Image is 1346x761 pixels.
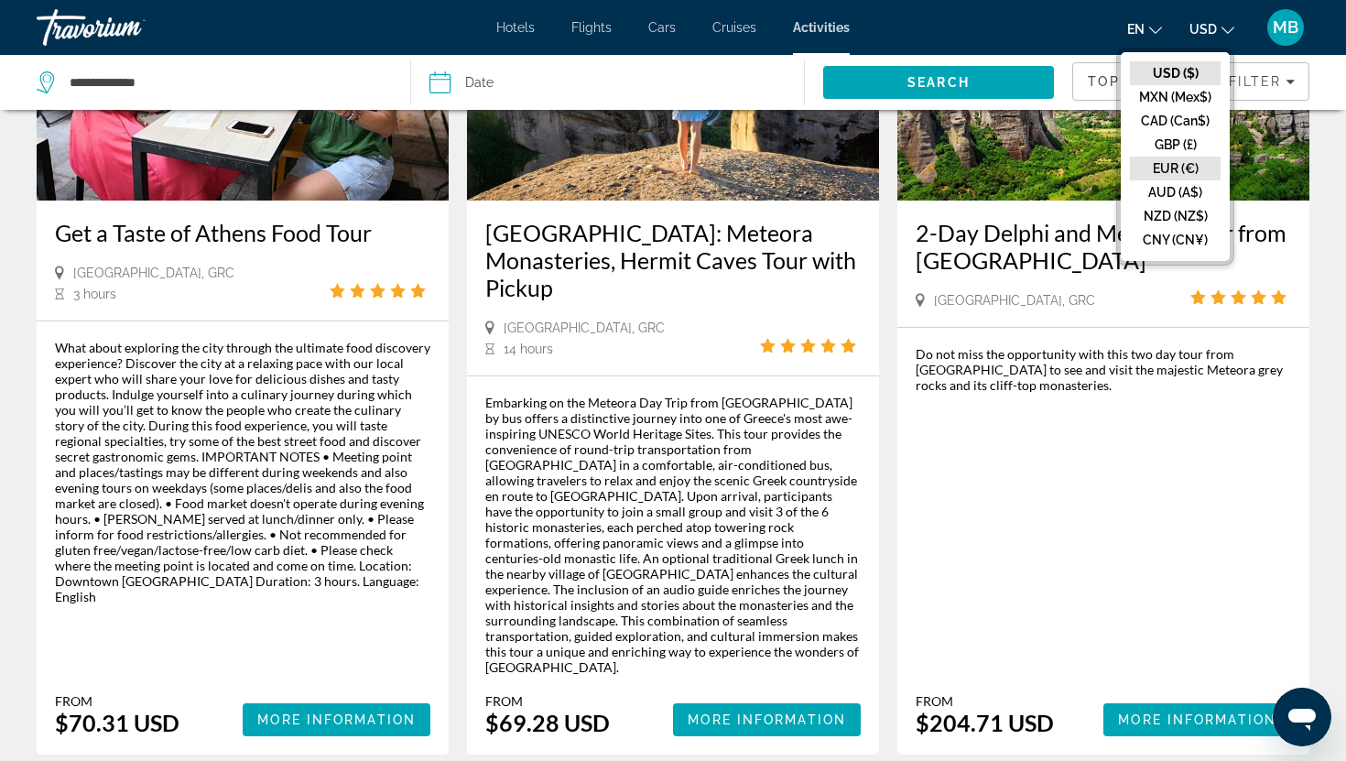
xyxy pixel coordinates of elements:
button: MXN (Mex$) [1130,85,1221,109]
span: Search [907,75,970,90]
a: Flights [571,20,612,35]
span: More Information [1118,712,1276,727]
button: CNY (CN¥) [1130,228,1221,252]
input: Search destination [68,69,383,96]
span: [GEOGRAPHIC_DATA], GRC [73,266,234,280]
span: [GEOGRAPHIC_DATA], GRC [934,293,1095,308]
button: GBP (£) [1130,133,1221,157]
button: NZD (NZ$) [1130,204,1221,228]
a: Activities [793,20,850,35]
button: Search [823,66,1055,99]
a: [GEOGRAPHIC_DATA]: Meteora Monasteries, Hermit Caves Tour with Pickup [485,219,861,301]
a: 2-Day Delphi and Meteora Tour from [GEOGRAPHIC_DATA] [916,219,1291,274]
span: More Information [688,712,846,727]
span: 14 hours [504,342,553,356]
mat-select: Sort by [1088,71,1180,92]
button: DateDate [429,55,803,110]
button: Change currency [1189,16,1234,42]
button: EUR (€) [1130,157,1221,180]
div: $70.31 USD [55,709,179,736]
div: $69.28 USD [485,709,610,736]
div: What about exploring the city through the ultimate food discovery experience? Discover the city a... [55,340,430,604]
button: More Information [243,703,430,736]
button: AUD (A$) [1130,180,1221,204]
a: Cars [648,20,676,35]
button: Filters [1214,62,1309,101]
div: Embarking on the Meteora Day Trip from [GEOGRAPHIC_DATA] by bus offers a distinctive journey into... [485,395,861,675]
button: More Information [673,703,861,736]
span: More Information [257,712,416,727]
span: USD [1189,22,1217,37]
span: MB [1273,18,1298,37]
div: From [55,693,179,709]
a: Get a Taste of Athens Food Tour [55,219,430,246]
div: From [916,693,1054,709]
span: [GEOGRAPHIC_DATA], GRC [504,321,665,335]
span: Filter [1229,74,1281,89]
span: 3 hours [73,287,116,301]
span: Top Sellers [1088,74,1192,89]
button: USD ($) [1130,61,1221,85]
a: Cruises [712,20,756,35]
span: en [1127,22,1145,37]
a: Travorium [37,4,220,51]
button: User Menu [1262,8,1309,47]
a: Hotels [496,20,535,35]
button: Change language [1127,16,1162,42]
iframe: Bouton de lancement de la fenêtre de messagerie [1273,688,1331,746]
button: More Information [1103,703,1291,736]
div: $204.71 USD [916,709,1054,736]
div: Do not miss the opportunity with this two day tour from [GEOGRAPHIC_DATA] to see and visit the ma... [916,346,1291,393]
button: CAD (Can$) [1130,109,1221,133]
div: From [485,693,610,709]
